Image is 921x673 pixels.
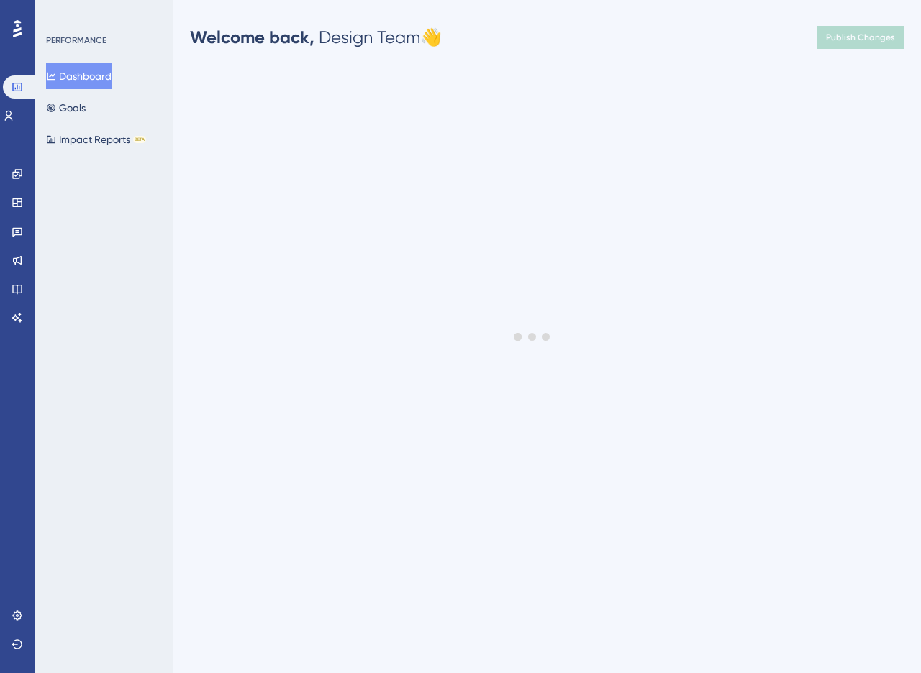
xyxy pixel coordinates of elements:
div: Design Team 👋 [190,26,442,49]
div: BETA [133,136,146,143]
button: Dashboard [46,63,112,89]
button: Publish Changes [817,26,904,49]
button: Impact ReportsBETA [46,127,146,152]
div: PERFORMANCE [46,35,106,46]
span: Welcome back, [190,27,314,47]
span: Publish Changes [826,32,895,43]
button: Goals [46,95,86,121]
